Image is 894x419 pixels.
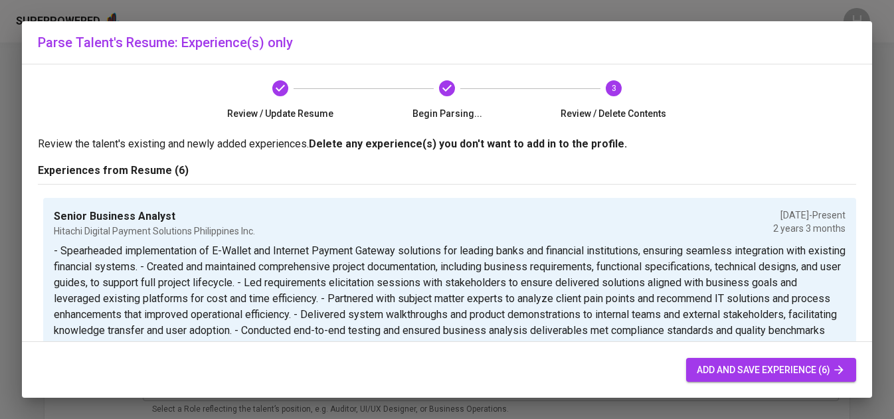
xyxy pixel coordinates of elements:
text: 3 [611,84,616,93]
b: Delete any experience(s) you don't want to add in to the profile. [309,137,627,150]
p: Senior Business Analyst [54,209,255,224]
span: add and save experience (6) [697,362,846,378]
p: Hitachi Digital Payment Solutions Philippines Inc. [54,224,255,238]
span: Review / Update Resume [203,107,359,120]
p: Experiences from Resume (6) [38,163,856,179]
p: 2 years 3 months [773,222,846,235]
p: - Spearheaded implementation of E-Wallet and Internet Payment Gateway solutions for leading banks... [54,243,846,339]
button: add and save experience (6) [686,358,856,382]
span: Review / Delete Contents [535,107,691,120]
p: [DATE] - Present [773,209,846,222]
span: Begin Parsing... [369,107,525,120]
h6: Parse Talent's Resume: Experience(s) only [38,32,856,53]
p: Review the talent's existing and newly added experiences. [38,136,856,152]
